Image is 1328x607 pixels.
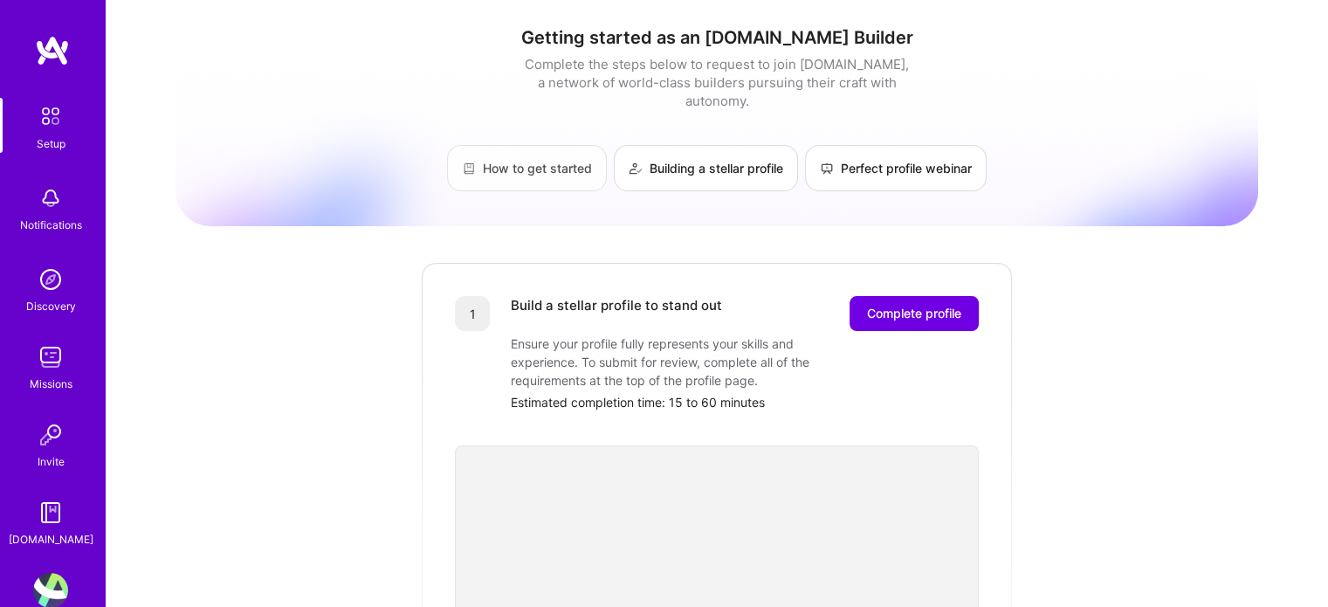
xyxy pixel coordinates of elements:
a: Perfect profile webinar [805,145,987,191]
div: Estimated completion time: 15 to 60 minutes [511,393,979,411]
img: discovery [33,262,68,297]
img: setup [32,98,69,135]
img: guide book [33,495,68,530]
button: Complete profile [850,296,979,331]
div: Discovery [26,297,76,315]
img: Building a stellar profile [629,162,643,176]
div: Setup [37,135,65,153]
div: [DOMAIN_NAME] [9,530,93,548]
div: 1 [455,296,490,331]
div: Missions [30,375,72,393]
div: Ensure your profile fully represents your skills and experience. To submit for review, complete a... [511,335,860,390]
h1: Getting started as an [DOMAIN_NAME] Builder [175,27,1258,48]
img: teamwork [33,340,68,375]
div: Notifications [20,216,82,234]
img: How to get started [462,162,476,176]
img: logo [35,35,70,66]
img: bell [33,181,68,216]
div: Invite [38,452,65,471]
span: Complete profile [867,305,961,322]
div: Complete the steps below to request to join [DOMAIN_NAME], a network of world-class builders purs... [520,55,913,110]
img: Perfect profile webinar [820,162,834,176]
a: How to get started [447,145,607,191]
div: Build a stellar profile to stand out [511,296,722,331]
img: Invite [33,417,68,452]
a: Building a stellar profile [614,145,798,191]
